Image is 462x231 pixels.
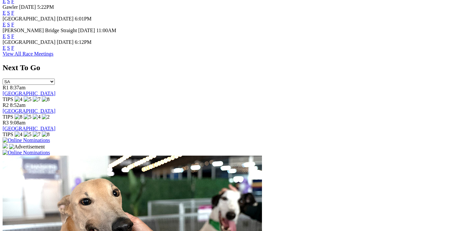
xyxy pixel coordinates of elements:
a: [GEOGRAPHIC_DATA] [3,126,55,131]
a: S [7,33,10,39]
img: 7 [33,96,41,102]
span: Gawler [3,4,18,10]
span: 6:01PM [75,16,92,21]
a: F [11,45,14,51]
span: 5:22PM [37,4,54,10]
img: 8 [15,114,22,120]
span: 8:37am [10,85,26,90]
span: [DATE] [78,28,95,33]
img: Online Nominations [3,150,50,156]
img: 4 [33,114,41,120]
a: S [7,10,10,16]
a: View All Race Meetings [3,51,53,57]
span: [DATE] [19,4,36,10]
span: 6:12PM [75,39,92,45]
img: 5 [24,114,31,120]
span: [PERSON_NAME] Bridge Straight [3,28,77,33]
span: TIPS [3,114,13,120]
a: F [11,33,14,39]
span: R3 [3,120,9,125]
span: [GEOGRAPHIC_DATA] [3,16,55,21]
img: 5 [24,96,31,102]
img: Online Nominations [3,137,50,143]
img: 8 [42,96,50,102]
img: Advertisement [9,144,45,150]
a: F [11,10,14,16]
img: 15187_Greyhounds_GreysPlayCentral_Resize_SA_WebsiteBanner_300x115_2025.jpg [3,143,8,148]
span: TIPS [3,96,13,102]
img: 5 [24,132,31,137]
img: 2 [42,114,50,120]
a: E [3,10,6,16]
img: 7 [33,132,41,137]
span: TIPS [3,132,13,137]
img: 4 [15,96,22,102]
h2: Next To Go [3,63,459,72]
span: [DATE] [57,16,74,21]
a: F [11,22,14,27]
span: 11:00AM [96,28,116,33]
span: [GEOGRAPHIC_DATA] [3,39,55,45]
span: 8:52am [10,102,26,108]
a: E [3,22,6,27]
a: [GEOGRAPHIC_DATA] [3,91,55,96]
a: E [3,33,6,39]
span: R1 [3,85,9,90]
a: [GEOGRAPHIC_DATA] [3,108,55,114]
img: 4 [15,132,22,137]
a: E [3,45,6,51]
img: 8 [42,132,50,137]
a: S [7,45,10,51]
a: S [7,22,10,27]
span: R2 [3,102,9,108]
span: 9:08am [10,120,26,125]
span: [DATE] [57,39,74,45]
